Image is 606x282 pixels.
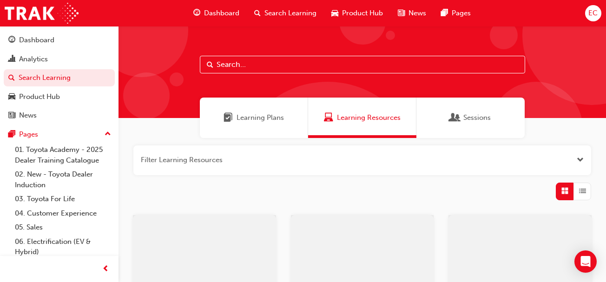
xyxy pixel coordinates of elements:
[19,110,37,121] div: News
[11,143,115,167] a: 01. Toyota Academy - 2025 Dealer Training Catalogue
[5,3,79,24] img: Trak
[4,126,115,143] button: Pages
[11,220,115,235] a: 05. Sales
[434,4,478,23] a: pages-iconPages
[11,192,115,206] a: 03. Toyota For Life
[574,250,597,273] div: Open Intercom Messenger
[4,32,115,49] a: Dashboard
[408,8,426,19] span: News
[200,56,525,73] input: Search...
[8,131,15,139] span: pages-icon
[324,112,333,123] span: Learning Resources
[224,112,233,123] span: Learning Plans
[19,54,48,65] div: Analytics
[331,7,338,19] span: car-icon
[577,155,584,165] button: Open the filter
[4,69,115,86] a: Search Learning
[186,4,247,23] a: guage-iconDashboard
[237,112,284,123] span: Learning Plans
[4,30,115,126] button: DashboardAnalyticsSearch LearningProduct HubNews
[254,7,261,19] span: search-icon
[8,55,15,64] span: chart-icon
[441,7,448,19] span: pages-icon
[19,35,54,46] div: Dashboard
[264,8,316,19] span: Search Learning
[8,36,15,45] span: guage-icon
[8,74,15,82] span: search-icon
[588,8,598,19] span: EC
[247,4,324,23] a: search-iconSearch Learning
[337,112,401,123] span: Learning Resources
[398,7,405,19] span: news-icon
[204,8,239,19] span: Dashboard
[19,129,38,140] div: Pages
[193,7,200,19] span: guage-icon
[4,51,115,68] a: Analytics
[452,8,471,19] span: Pages
[308,98,416,138] a: Learning ResourcesLearning Resources
[463,112,491,123] span: Sessions
[342,8,383,19] span: Product Hub
[207,59,213,70] span: Search
[11,206,115,221] a: 04. Customer Experience
[4,88,115,105] a: Product Hub
[390,4,434,23] a: news-iconNews
[8,93,15,101] span: car-icon
[11,167,115,192] a: 02. New - Toyota Dealer Induction
[19,92,60,102] div: Product Hub
[450,112,460,123] span: Sessions
[561,186,568,197] span: Grid
[324,4,390,23] a: car-iconProduct Hub
[416,98,525,138] a: SessionsSessions
[105,128,111,140] span: up-icon
[200,98,308,138] a: Learning PlansLearning Plans
[102,263,109,275] span: prev-icon
[8,111,15,120] span: news-icon
[11,235,115,259] a: 06. Electrification (EV & Hybrid)
[585,5,601,21] button: EC
[579,186,586,197] span: List
[4,107,115,124] a: News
